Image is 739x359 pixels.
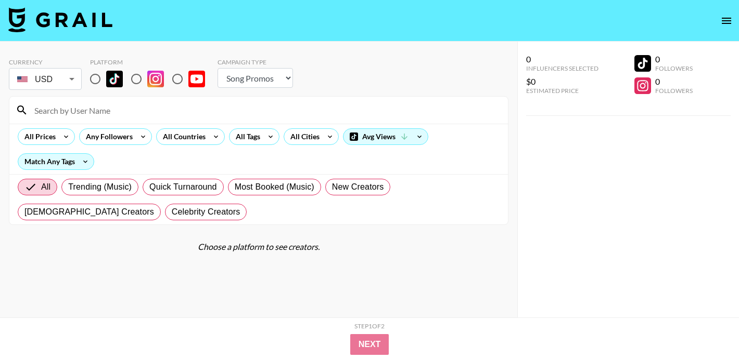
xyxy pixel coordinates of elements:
[284,129,322,144] div: All Cities
[24,206,154,218] span: [DEMOGRAPHIC_DATA] Creators
[9,242,508,252] div: Choose a platform to see creators.
[655,54,693,64] div: 0
[18,154,94,169] div: Match Any Tags
[41,181,50,193] span: All
[149,181,217,193] span: Quick Turnaround
[9,58,82,66] div: Currency
[8,7,112,32] img: Grail Talent
[655,76,693,87] div: 0
[28,102,502,118] input: Search by User Name
[350,334,389,355] button: Next
[68,181,132,193] span: Trending (Music)
[11,70,80,88] div: USD
[526,87,598,95] div: Estimated Price
[343,129,428,144] div: Avg Views
[188,71,205,87] img: YouTube
[526,54,598,64] div: 0
[235,181,314,193] span: Most Booked (Music)
[354,322,385,330] div: Step 1 of 2
[157,129,208,144] div: All Countries
[655,64,693,72] div: Followers
[90,58,213,66] div: Platform
[332,181,384,193] span: New Creators
[80,129,135,144] div: Any Followers
[687,307,727,347] iframe: Drift Widget Chat Controller
[106,71,123,87] img: TikTok
[230,129,262,144] div: All Tags
[655,87,693,95] div: Followers
[18,129,58,144] div: All Prices
[172,206,240,218] span: Celebrity Creators
[526,76,598,87] div: $0
[218,58,293,66] div: Campaign Type
[716,10,737,31] button: open drawer
[526,64,598,72] div: Influencers Selected
[147,71,164,87] img: Instagram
